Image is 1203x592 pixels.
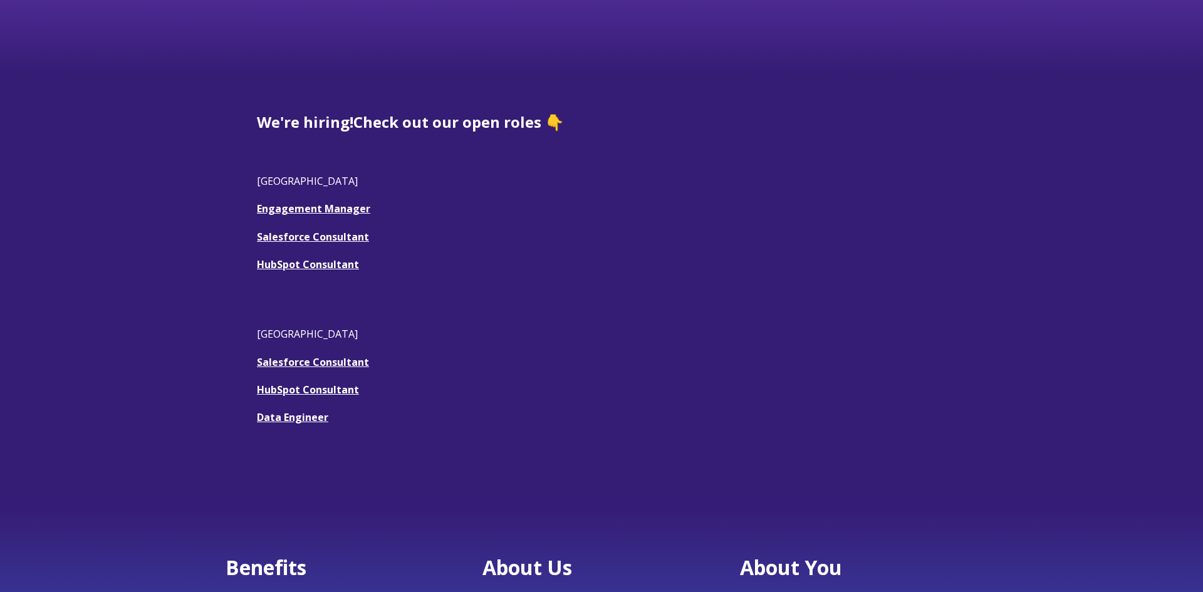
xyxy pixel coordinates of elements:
span: About Us [482,554,572,581]
a: Salesforce Consultant [257,355,369,369]
a: Engagement Manager [257,202,370,216]
span: We're hiring! [257,112,353,132]
a: HubSpot Consultant [257,383,359,397]
a: HubSpot Consultant [257,257,359,271]
span: [GEOGRAPHIC_DATA] [257,327,358,341]
span: Benefits [226,554,306,581]
span: Check out our open roles 👇 [353,112,564,132]
a: Data Engineer [257,410,328,424]
a: Salesforce Consultant [257,230,369,244]
span: About You [740,554,842,581]
span: [GEOGRAPHIC_DATA] [257,174,358,188]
